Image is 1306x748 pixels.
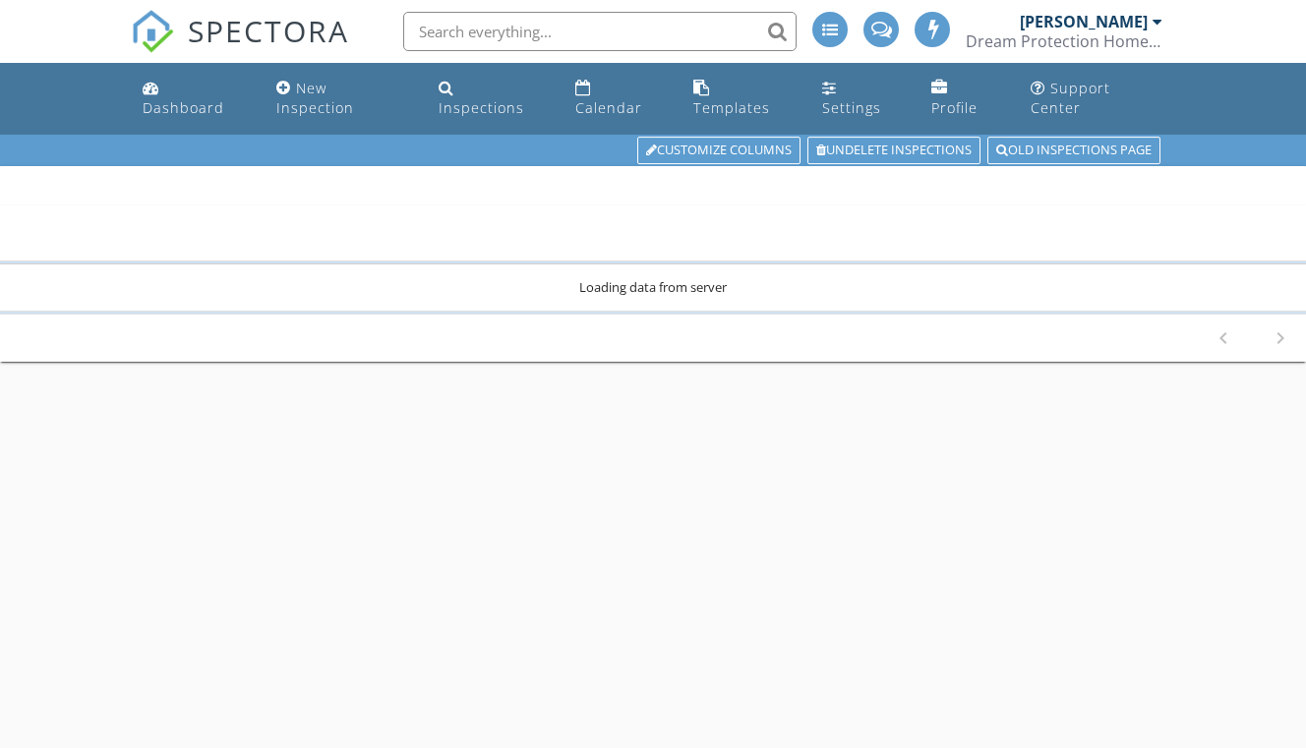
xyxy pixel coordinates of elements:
a: Customize Columns [637,137,801,164]
span: SPECTORA [188,10,349,51]
div: [PERSON_NAME] [1020,12,1148,31]
a: Settings [814,71,908,127]
a: Profile [923,71,1006,127]
a: Calendar [567,71,670,127]
div: Dream Protection Home Inspection LLC [966,31,1162,51]
a: Dashboard [135,71,253,127]
div: Templates [693,98,770,117]
a: Support Center [1023,71,1172,127]
div: Settings [822,98,881,117]
div: New Inspection [276,79,354,117]
div: Profile [931,98,978,117]
a: Templates [685,71,799,127]
input: Search everything... [403,12,797,51]
div: Support Center [1031,79,1110,117]
a: SPECTORA [131,27,349,68]
div: Dashboard [143,98,224,117]
img: The Best Home Inspection Software - Spectora [131,10,174,53]
div: Calendar [575,98,642,117]
div: Inspections [439,98,524,117]
a: Undelete inspections [807,137,980,164]
a: New Inspection [268,71,416,127]
a: Old inspections page [987,137,1160,164]
a: Inspections [431,71,552,127]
